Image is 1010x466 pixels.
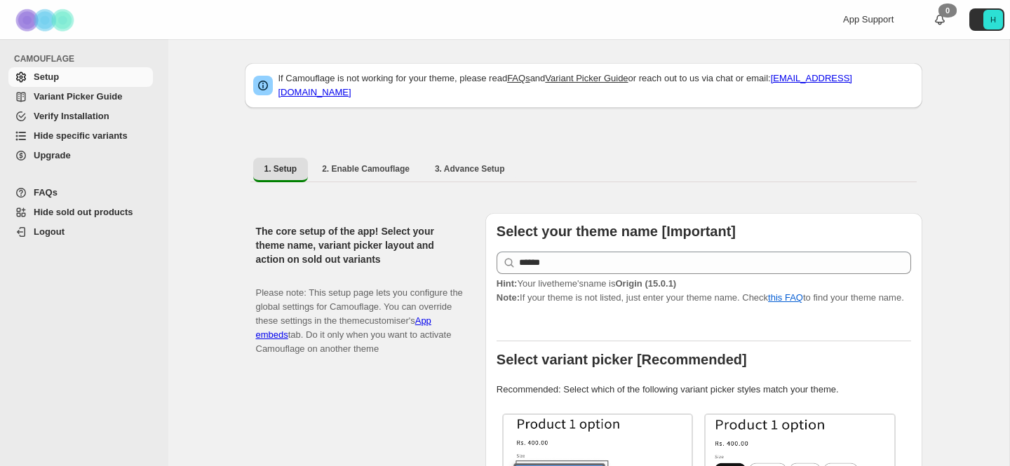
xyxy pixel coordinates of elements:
[8,203,153,222] a: Hide sold out products
[545,73,628,83] a: Variant Picker Guide
[497,383,911,397] p: Recommended: Select which of the following variant picker styles match your theme.
[938,4,957,18] div: 0
[8,107,153,126] a: Verify Installation
[843,14,894,25] span: App Support
[34,207,133,217] span: Hide sold out products
[14,53,159,64] span: CAMOUFLAGE
[34,91,122,102] span: Variant Picker Guide
[11,1,81,39] img: Camouflage
[34,111,109,121] span: Verify Installation
[435,163,505,174] span: 3. Advance Setup
[8,183,153,203] a: FAQs
[497,278,676,289] span: Your live theme's name is
[256,224,463,266] h2: The core setup of the app! Select your theme name, variant picker layout and action on sold out v...
[768,292,803,303] a: this FAQ
[34,150,71,160] span: Upgrade
[34,187,58,198] span: FAQs
[497,292,520,303] strong: Note:
[8,67,153,87] a: Setup
[34,226,65,237] span: Logout
[322,163,410,174] span: 2. Enable Camouflage
[8,87,153,107] a: Variant Picker Guide
[497,224,736,239] b: Select your theme name [Important]
[497,277,911,305] p: If your theme is not listed, just enter your theme name. Check to find your theme name.
[969,8,1004,31] button: Avatar with initials H
[615,278,676,289] strong: Origin (15.0.1)
[264,163,297,174] span: 1. Setup
[990,15,996,24] text: H
[507,73,530,83] a: FAQs
[983,10,1003,29] span: Avatar with initials H
[34,71,59,82] span: Setup
[34,130,128,141] span: Hide specific variants
[278,71,914,100] p: If Camouflage is not working for your theme, please read and or reach out to us via chat or email:
[933,13,947,27] a: 0
[8,222,153,242] a: Logout
[256,272,463,356] p: Please note: This setup page lets you configure the global settings for Camouflage. You can overr...
[497,352,747,367] b: Select variant picker [Recommended]
[8,146,153,165] a: Upgrade
[497,278,518,289] strong: Hint:
[8,126,153,146] a: Hide specific variants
